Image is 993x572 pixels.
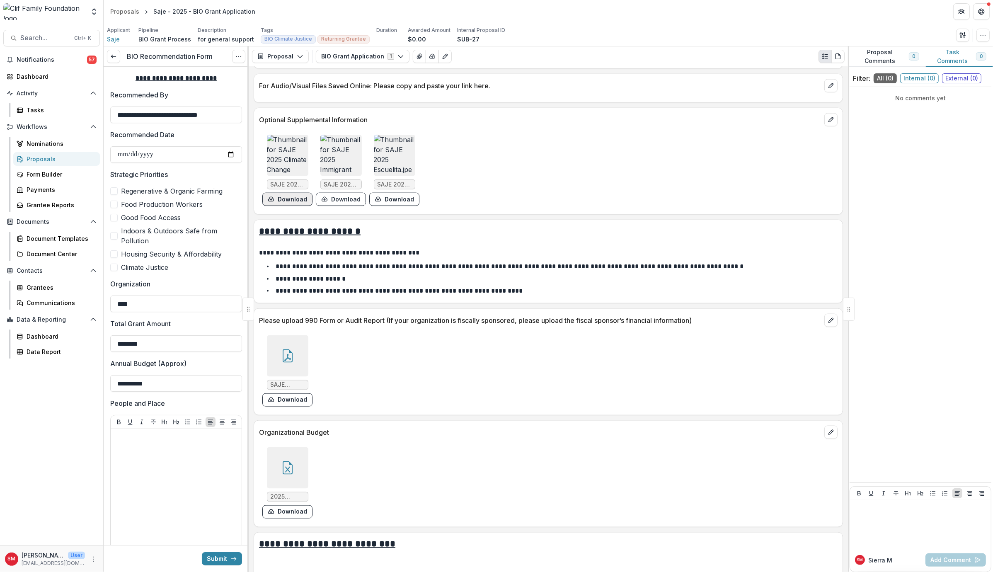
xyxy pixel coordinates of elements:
div: Ctrl + K [73,34,93,43]
button: Open entity switcher [88,3,100,20]
span: Workflows [17,124,87,131]
button: PDF view [831,50,845,63]
span: Notifications [17,56,87,63]
div: Payments [27,185,93,194]
h3: BIO Recommendation Form [127,53,213,61]
button: Italicize [879,488,889,498]
div: Form Builder [27,170,93,179]
button: edit [824,426,838,439]
span: SAJE 2025 Escuelita.jpeg [378,181,412,188]
p: Sierra M [868,556,892,565]
button: Heading 2 [915,488,925,498]
button: Proposal [252,50,309,63]
button: download-form-response [262,505,312,519]
span: 57 [87,56,97,64]
div: Dashboard [27,332,93,341]
p: [PERSON_NAME] [22,551,65,560]
span: Good Food Access [121,213,181,223]
div: Nominations [27,139,93,148]
div: Thumbnail for SAJE 2025 Climate Change Focus Goup.jpegSAJE 2025 Climate Change Focus Goup.jpegdow... [262,135,312,206]
button: Bullet List [928,488,938,498]
button: Underline [866,488,876,498]
button: edit [824,113,838,126]
div: Document Center [27,250,93,258]
button: Ordered List [940,488,950,498]
a: Grantees [13,281,100,294]
button: Strike [891,488,901,498]
button: Proposal Comments [848,46,926,67]
button: Italicize [137,417,147,427]
img: Thumbnail for SAJE 2025 Escuelita.jpeg [374,135,415,176]
img: Clif Family Foundation logo [3,3,85,20]
div: Thumbnail for SAJE 2025 Escuelita.jpegSAJE 2025 Escuelita.jpegdownload-form-response [369,135,419,206]
p: Recommended Date [110,130,174,140]
button: More [88,554,98,564]
p: for general support [198,35,254,44]
p: For Audio/Visual Files Saved Online: Please copy and paste your link here. [259,81,821,91]
span: Regenerative & Organic Farming [121,186,223,196]
span: Indoors & Outdoors Safe from Pollution [121,226,242,246]
p: Applicant [107,27,130,34]
a: Payments [13,183,100,196]
button: Notifications57 [3,53,100,66]
button: Ordered List [194,417,204,427]
p: Recommended By [110,90,168,100]
span: SAJE Financial Statements [DATE] FINAL.pdf [271,381,305,388]
button: Open Workflows [3,120,100,133]
div: Grantee Reports [27,201,93,209]
img: Thumbnail for SAJE 2025 Immigrant RIghts training with CHIRLA.jpeg [320,135,362,176]
div: Communications [27,298,93,307]
button: Task Comments [926,46,993,67]
a: Saje [107,35,120,44]
p: $0.00 [408,35,426,44]
button: Get Help [973,3,990,20]
button: Align Center [217,417,227,427]
p: Pipeline [138,27,158,34]
span: Climate Justice [121,262,168,272]
p: Optional Supplemental Information [259,115,821,125]
nav: breadcrumb [107,5,259,17]
p: Please upload 990 Form or Audit Report (If your organization is fiscally sponsored, please upload... [259,315,821,325]
button: Bullet List [183,417,193,427]
p: User [68,552,85,559]
div: 2025 Budget BOD Approved Public.xlsxdownload-form-response [262,447,312,519]
button: Align Left [206,417,216,427]
button: Align Right [228,417,238,427]
button: Heading 1 [903,488,913,498]
p: Description [198,27,226,34]
p: Internal Proposal ID [457,27,505,34]
span: BIO Climate Justice [264,36,312,42]
button: Align Left [952,488,962,498]
div: Saje - 2025 - BIO Grant Application [153,7,255,16]
span: SAJE 2025 Climate Change Focus Goup.jpeg [271,181,305,188]
img: Thumbnail for SAJE 2025 Climate Change Focus Goup.jpeg [267,135,308,176]
div: Proposals [110,7,139,16]
div: Thumbnail for SAJE 2025 Immigrant RIghts training with CHIRLA.jpegSAJE 2025 Immigrant RIghts trai... [316,135,366,206]
p: SUB-27 [457,35,480,44]
button: Submit [202,552,242,565]
span: Documents [17,218,87,225]
button: download-form-response [369,193,419,206]
p: Annual Budget (Approx) [110,359,186,368]
button: edit [824,314,838,327]
p: Filter: [853,73,870,83]
p: Tags [261,27,273,34]
button: Edit as form [438,50,452,63]
button: Bold [114,417,124,427]
p: Organization [110,279,150,289]
span: All ( 0 ) [874,73,897,83]
a: Dashboard [3,70,100,83]
span: Returning Grantee [321,36,366,42]
button: Open Contacts [3,264,100,277]
button: Align Center [965,488,975,498]
a: Document Templates [13,232,100,245]
a: Dashboard [13,330,100,343]
button: BIO Grant Application1 [316,50,409,63]
button: download-form-response [316,193,366,206]
p: Organizational Budget [259,427,821,437]
p: Total Grant Amount [110,319,171,329]
p: People and Place [110,398,165,408]
p: BIO Grant Process [138,35,191,44]
span: SAJE 2025 Immigrant RIghts training with [PERSON_NAME].jpeg [324,181,358,188]
button: Align Right [977,488,987,498]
